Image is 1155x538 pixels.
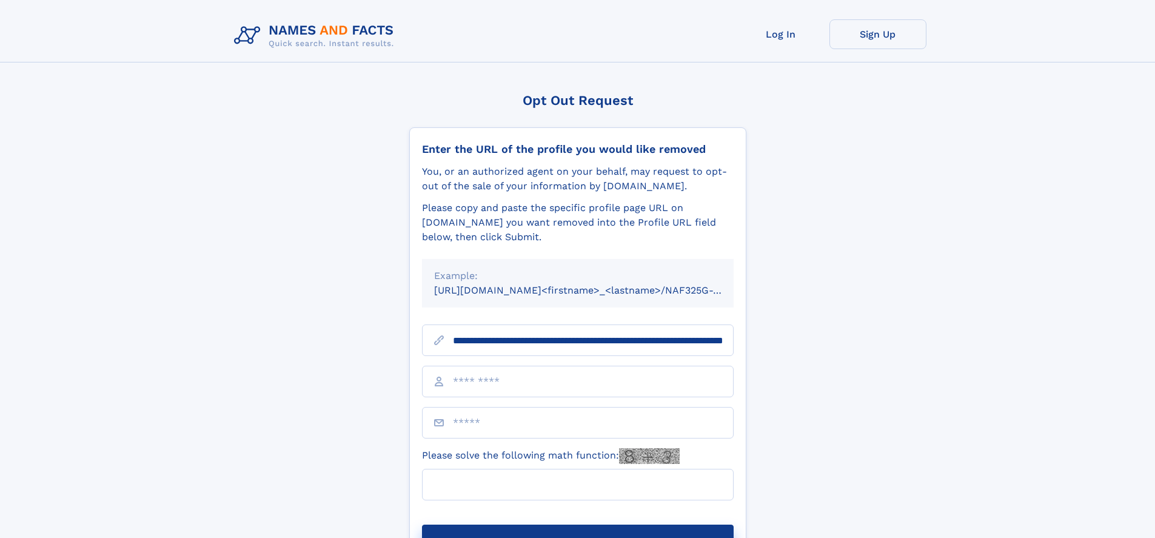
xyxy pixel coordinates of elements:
[229,19,404,52] img: Logo Names and Facts
[409,93,746,108] div: Opt Out Request
[422,164,734,193] div: You, or an authorized agent on your behalf, may request to opt-out of the sale of your informatio...
[829,19,926,49] a: Sign Up
[434,284,757,296] small: [URL][DOMAIN_NAME]<firstname>_<lastname>/NAF325G-xxxxxxxx
[422,201,734,244] div: Please copy and paste the specific profile page URL on [DOMAIN_NAME] you want removed into the Pr...
[732,19,829,49] a: Log In
[422,143,734,156] div: Enter the URL of the profile you would like removed
[434,269,721,283] div: Example:
[422,448,680,464] label: Please solve the following math function:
